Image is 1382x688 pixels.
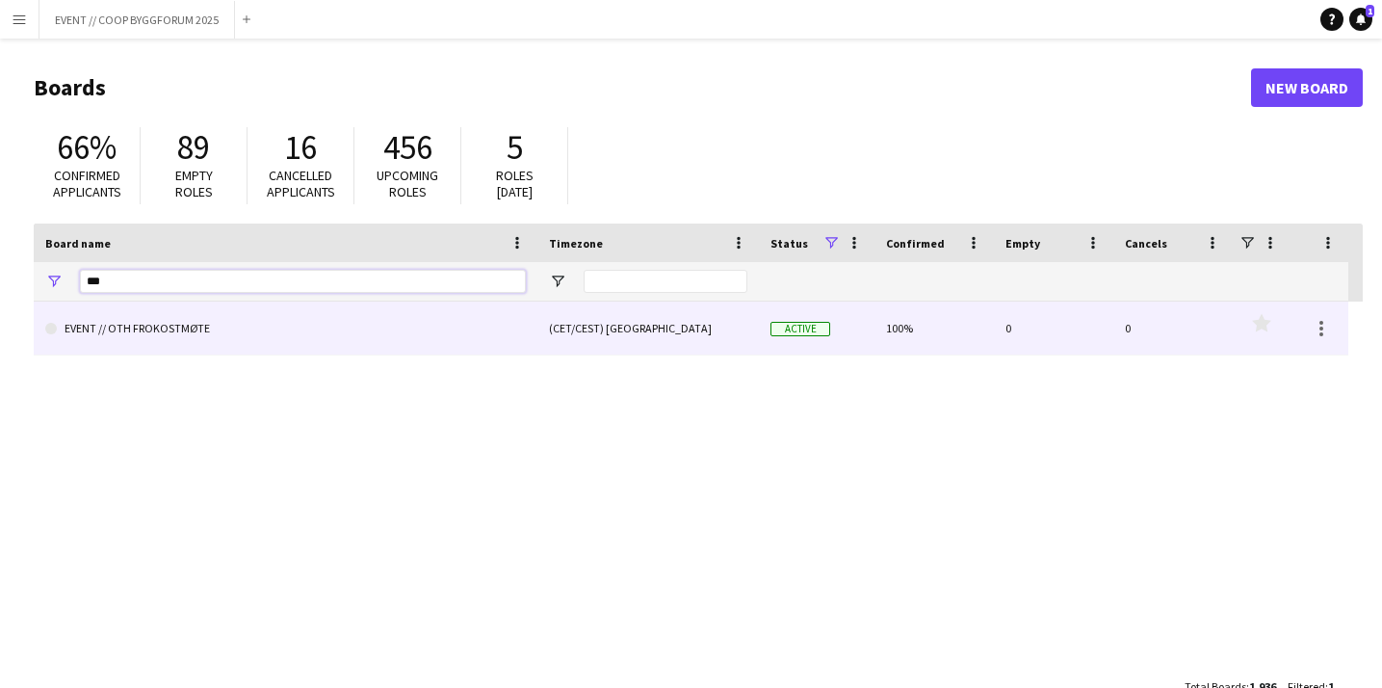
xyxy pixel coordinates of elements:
[45,302,526,356] a: EVENT // OTH FROKOSTMØTE
[1349,8,1372,31] a: 1
[584,270,747,293] input: Timezone Filter Input
[1113,302,1233,355] div: 0
[267,167,335,200] span: Cancelled applicants
[1005,236,1040,251] span: Empty
[507,126,523,169] span: 5
[377,167,438,200] span: Upcoming roles
[39,1,235,39] button: EVENT // COOP BYGGFORUM 2025
[45,236,111,251] span: Board name
[886,236,945,251] span: Confirmed
[1125,236,1167,251] span: Cancels
[537,302,759,355] div: (CET/CEST) [GEOGRAPHIC_DATA]
[770,236,808,251] span: Status
[549,236,603,251] span: Timezone
[284,126,317,169] span: 16
[549,273,566,290] button: Open Filter Menu
[1366,5,1374,17] span: 1
[383,126,432,169] span: 456
[496,167,534,200] span: Roles [DATE]
[874,302,994,355] div: 100%
[45,273,63,290] button: Open Filter Menu
[80,270,526,293] input: Board name Filter Input
[53,167,121,200] span: Confirmed applicants
[175,167,213,200] span: Empty roles
[57,126,117,169] span: 66%
[177,126,210,169] span: 89
[1251,68,1363,107] a: New Board
[994,302,1113,355] div: 0
[770,322,830,336] span: Active
[34,73,1251,102] h1: Boards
